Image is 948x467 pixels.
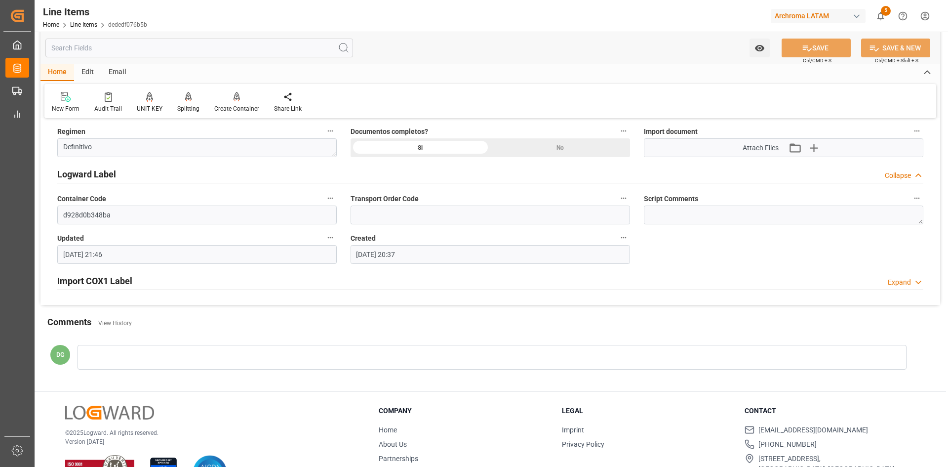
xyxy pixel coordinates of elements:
[47,315,91,329] h2: Comments
[40,64,74,81] div: Home
[379,426,397,434] a: Home
[65,437,354,446] p: Version [DATE]
[758,425,868,435] span: [EMAIL_ADDRESS][DOMAIN_NAME]
[379,440,407,448] a: About Us
[562,406,733,416] h3: Legal
[803,57,831,64] span: Ctrl/CMD + S
[771,9,866,23] div: Archroma LATAM
[65,406,154,420] img: Logward Logo
[379,455,418,463] a: Partnerships
[562,426,584,434] a: Imprint
[274,104,302,113] div: Share Link
[644,127,698,137] span: Import document
[57,245,337,264] input: DD.MM.YYYY HH:MM
[351,138,490,157] div: Si
[782,39,851,57] button: SAVE
[745,406,915,416] h3: Contact
[137,104,162,113] div: UNIT KEY
[771,6,869,25] button: Archroma LATAM
[43,21,59,28] a: Home
[45,39,353,57] input: Search Fields
[892,5,914,27] button: Help Center
[885,170,911,181] div: Collapse
[351,194,419,204] span: Transport Order Code
[56,351,65,358] span: DG
[869,5,892,27] button: show 5 new notifications
[57,233,84,244] span: Updated
[57,274,132,288] h2: Import COX1 Label
[57,127,85,137] span: Regimen
[351,233,376,244] span: Created
[351,127,428,137] span: Documentos completos?
[875,57,918,64] span: Ctrl/CMD + Shift + S
[888,277,911,288] div: Expand
[861,39,930,57] button: SAVE & NEW
[74,64,101,81] div: Edit
[65,428,354,437] p: © 2025 Logward. All rights reserved.
[617,125,630,137] button: Documentos completos?
[351,245,630,264] input: DD.MM.YYYY HH:MM
[94,104,122,113] div: Audit Trail
[324,125,337,137] button: Regimen
[490,138,630,157] div: No
[57,138,337,157] textarea: Definitivo
[324,231,337,244] button: Updated
[758,439,817,450] span: [PHONE_NUMBER]
[324,192,337,205] button: Container Code
[57,194,106,204] span: Container Code
[617,231,630,244] button: Created
[70,21,97,28] a: Line Items
[214,104,259,113] div: Create Container
[644,194,698,204] span: Script Comments
[562,440,604,448] a: Privacy Policy
[177,104,199,113] div: Splitting
[910,125,923,137] button: Import document
[881,6,891,16] span: 5
[910,192,923,205] button: Script Comments
[617,192,630,205] button: Transport Order Code
[52,104,79,113] div: New Form
[750,39,770,57] button: open menu
[98,320,132,327] a: View History
[57,168,116,181] h2: Logward Label
[43,4,147,19] div: Line Items
[101,64,134,81] div: Email
[743,143,779,153] span: Attach Files
[379,406,550,416] h3: Company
